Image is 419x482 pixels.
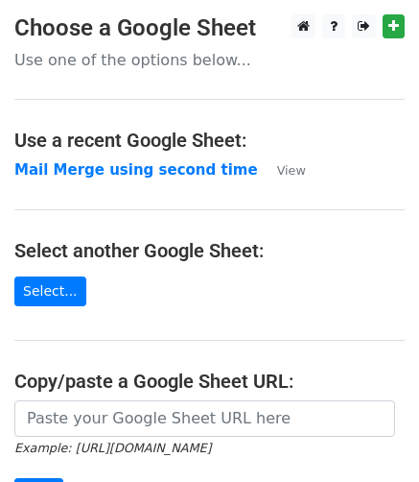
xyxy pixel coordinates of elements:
h4: Select another Google Sheet: [14,239,405,262]
small: View [277,163,306,178]
a: Mail Merge using second time [14,161,258,179]
a: Select... [14,277,86,306]
h4: Copy/paste a Google Sheet URL: [14,370,405,393]
p: Use one of the options below... [14,50,405,70]
input: Paste your Google Sheet URL here [14,400,395,437]
h4: Use a recent Google Sheet: [14,129,405,152]
small: Example: [URL][DOMAIN_NAME] [14,441,211,455]
h3: Choose a Google Sheet [14,14,405,42]
a: View [258,161,306,179]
